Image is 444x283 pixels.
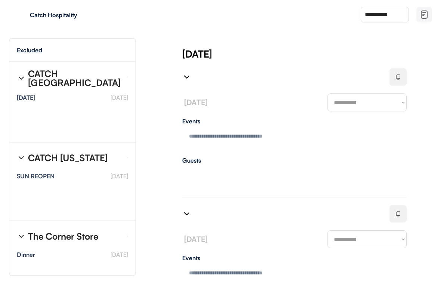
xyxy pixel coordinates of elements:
img: chevron-right%20%281%29.svg [17,232,26,241]
img: file-02.svg [420,10,429,19]
div: CATCH [GEOGRAPHIC_DATA] [28,69,121,87]
div: The Corner Store [28,232,98,241]
img: yH5BAEAAAAALAAAAAABAAEAAAIBRAA7 [15,9,27,21]
div: Dinner [17,252,35,258]
font: [DATE] [111,172,128,180]
font: [DATE] [184,98,208,107]
div: CATCH [US_STATE] [28,153,108,162]
font: [DATE] [184,234,208,244]
div: Catch Hospitality [30,12,124,18]
div: Excluded [17,47,42,53]
div: Events [182,118,407,124]
img: chevron-right%20%281%29.svg [17,153,26,162]
div: Events [182,255,407,261]
div: [DATE] [182,47,444,61]
img: chevron-right%20%281%29.svg [182,209,191,218]
font: [DATE] [111,251,128,258]
img: chevron-right%20%281%29.svg [17,74,26,83]
div: [DATE] [17,95,35,101]
img: chevron-right%20%281%29.svg [182,73,191,81]
font: [DATE] [111,94,128,101]
div: SUN REOPEN [17,173,55,179]
div: Guests [182,157,407,163]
